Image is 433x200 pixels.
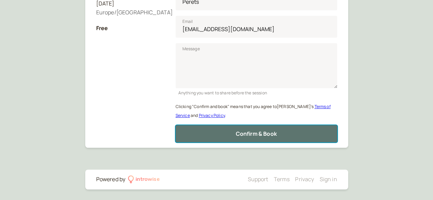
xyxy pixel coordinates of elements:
[136,175,160,184] div: introwise
[247,175,268,183] a: Support
[235,130,277,137] span: Confirm & Book
[176,43,337,88] textarea: Message
[295,175,314,183] a: Privacy
[182,18,193,25] span: Email
[273,175,290,183] a: Terms
[176,104,331,118] a: Terms of Service
[199,112,225,118] a: Privacy Policy
[128,175,160,184] a: introwise
[176,88,337,96] div: Anything you want to share before the session
[176,104,331,118] small: Clicking "Confirm and book" means that you agree to [PERSON_NAME] ' s and .
[182,45,200,52] span: Message
[96,24,108,32] b: Free
[96,8,165,17] div: Europe/[GEOGRAPHIC_DATA]
[176,125,337,142] button: Confirm & Book
[176,16,337,38] input: Email
[319,175,337,183] a: Sign in
[96,175,126,184] div: Powered by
